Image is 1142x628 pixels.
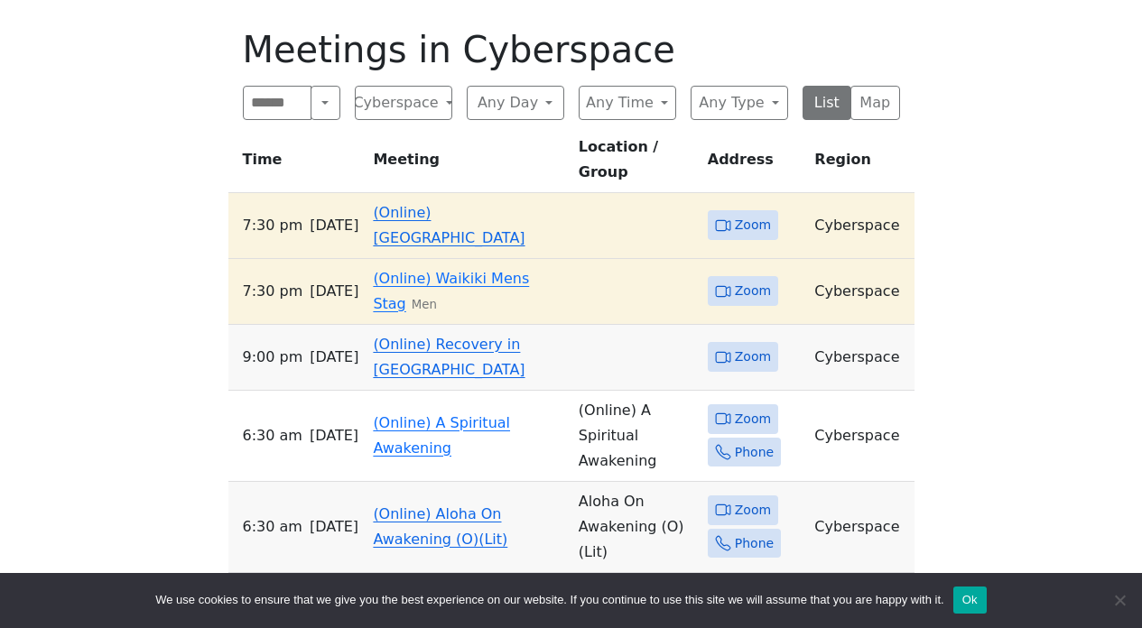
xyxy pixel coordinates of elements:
input: Search [243,86,312,120]
span: Phone [735,441,774,464]
span: Zoom [735,280,771,302]
button: Any Time [579,86,676,120]
span: Zoom [735,499,771,522]
span: 7:30 PM [243,213,303,238]
th: Time [228,134,367,193]
th: Region [807,134,914,193]
span: 6:30 AM [243,514,302,540]
a: (Online) Recovery in [GEOGRAPHIC_DATA] [373,336,525,378]
td: Cyberspace [807,259,914,325]
span: [DATE] [310,423,358,448]
button: Cyberspace [355,86,452,120]
td: Cyberspace [807,193,914,259]
span: 6:30 AM [243,423,302,448]
button: Ok [953,586,987,614]
th: Location / Group [571,134,701,193]
button: Any Day [467,86,564,120]
span: Zoom [735,346,771,368]
button: Any Type [691,86,788,120]
span: Phone [735,532,774,555]
span: [DATE] [310,514,358,540]
td: Cyberspace [807,482,914,573]
th: Address [701,134,808,193]
a: (Online) Waikiki Mens Stag [373,270,529,312]
button: Search [311,86,339,120]
span: 9:00 PM [243,345,303,370]
td: Aloha On Awakening (O) (Lit) [571,482,701,573]
button: List [803,86,852,120]
th: Meeting [366,134,571,193]
span: 7:30 PM [243,279,303,304]
a: (Online) [GEOGRAPHIC_DATA] [373,204,525,246]
span: Zoom [735,214,771,236]
span: Zoom [735,408,771,430]
span: We use cookies to ensure that we give you the best experience on our website. If you continue to ... [155,591,943,609]
td: (Online) A Spiritual Awakening [571,391,701,482]
span: No [1110,591,1128,609]
small: Men [412,298,437,311]
a: (Online) A Spiritual Awakening [373,414,510,457]
button: Map [850,86,900,120]
a: (Online) Aloha On Awakening (O)(Lit) [373,505,507,548]
td: Cyberspace [807,325,914,391]
h1: Meetings in Cyberspace [243,28,900,71]
span: [DATE] [310,213,358,238]
span: [DATE] [310,345,358,370]
span: [DATE] [310,279,358,304]
td: Cyberspace [807,391,914,482]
